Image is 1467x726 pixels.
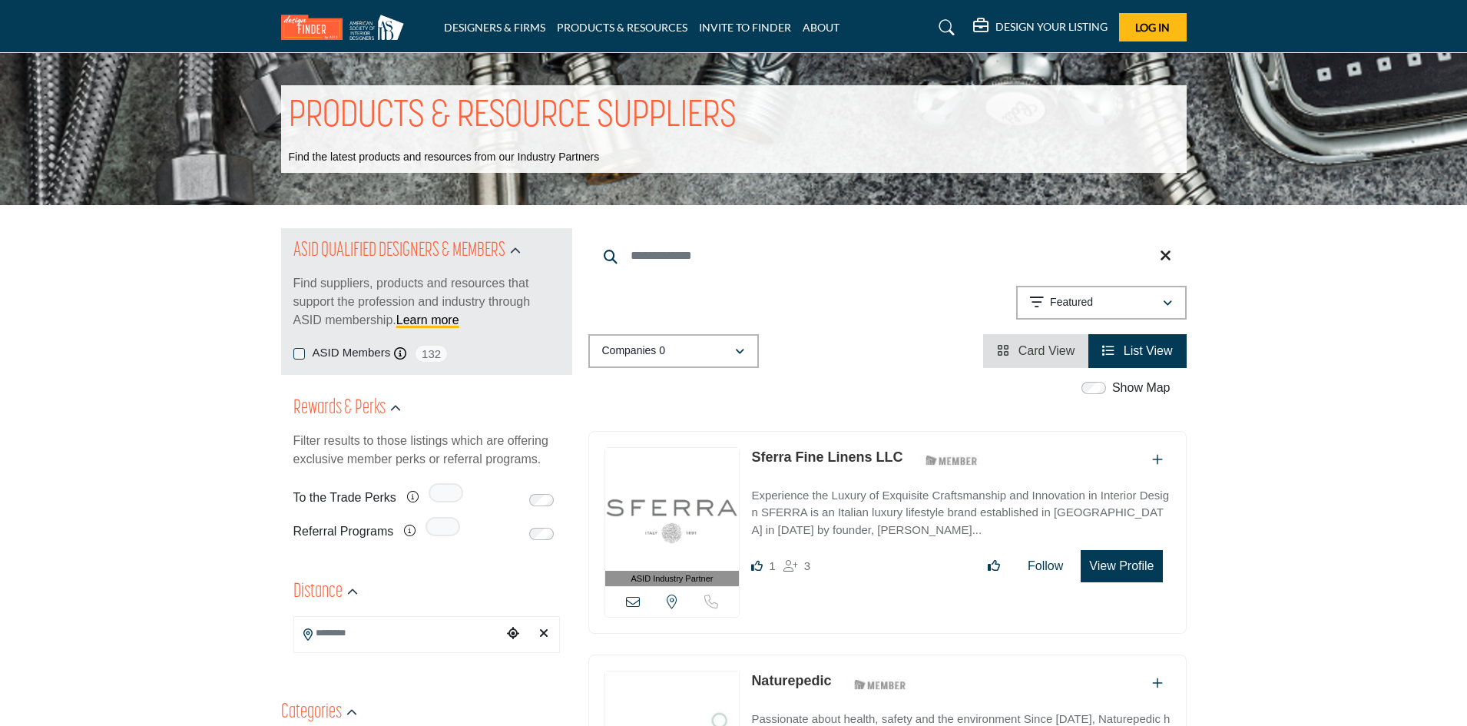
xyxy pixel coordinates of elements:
[502,618,525,651] div: Choose your current location
[1018,344,1075,357] span: Card View
[414,344,449,363] span: 132
[631,572,713,585] span: ASID Industry Partner
[1152,677,1163,690] a: Add To List
[293,237,505,265] h2: ASID QUALIFIED DESIGNERS & MEMBERS
[396,313,459,327] a: Learn more
[769,559,775,572] span: 1
[313,344,391,362] label: ASID Members
[751,449,902,465] a: Sferra Fine Linens LLC
[1088,334,1186,368] li: List View
[751,673,831,688] a: Naturepedic
[1016,286,1187,320] button: Featured
[783,557,810,575] div: Followers
[751,487,1170,539] p: Experience the Luxury of Exquisite Craftsmanship and Innovation in Interior Design SFERRA is an I...
[602,343,666,359] p: Companies 0
[751,447,902,468] p: Sferra Fine Linens LLC
[532,618,555,651] div: Clear search location
[751,671,831,691] p: Naturepedic
[1018,551,1073,582] button: Follow
[289,150,600,165] p: Find the latest products and resources from our Industry Partners
[557,21,687,34] a: PRODUCTS & RESOURCES
[751,560,763,572] i: Like
[588,334,759,368] button: Companies 0
[293,432,560,469] p: Filter results to those listings which are offering exclusive member perks or referral programs.
[924,15,965,40] a: Search
[1124,344,1173,357] span: List View
[605,448,740,587] a: ASID Industry Partner
[973,18,1108,37] div: DESIGN YOUR LISTING
[444,21,545,34] a: DESIGNERS & FIRMS
[983,334,1088,368] li: Card View
[1112,379,1171,397] label: Show Map
[529,494,554,506] input: Switch to To the Trade Perks
[1081,550,1162,582] button: View Profile
[281,15,412,40] img: Site Logo
[699,21,791,34] a: INVITE TO FINDER
[751,478,1170,539] a: Experience the Luxury of Exquisite Craftsmanship and Innovation in Interior Design SFERRA is an I...
[293,274,560,330] p: Find suppliers, products and resources that support the profession and industry through ASID memb...
[289,93,737,141] h1: PRODUCTS & RESOURCE SUPPLIERS
[804,559,810,572] span: 3
[294,618,502,648] input: Search Location
[917,451,986,470] img: ASID Members Badge Icon
[1152,453,1163,466] a: Add To List
[605,448,740,571] img: Sferra Fine Linens LLC
[1102,344,1172,357] a: View List
[995,20,1108,34] h5: DESIGN YOUR LISTING
[529,528,554,540] input: Switch to Referral Programs
[978,551,1010,582] button: Like listing
[803,21,839,34] a: ABOUT
[846,675,915,694] img: ASID Members Badge Icon
[293,578,343,606] h2: Distance
[293,518,394,545] label: Referral Programs
[1050,295,1093,310] p: Featured
[293,395,386,423] h2: Rewards & Perks
[293,348,305,360] input: ASID Members checkbox
[997,344,1075,357] a: View Card
[588,237,1187,274] input: Search Keyword
[1135,21,1170,34] span: Log In
[1119,13,1187,41] button: Log In
[293,484,396,511] label: To the Trade Perks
